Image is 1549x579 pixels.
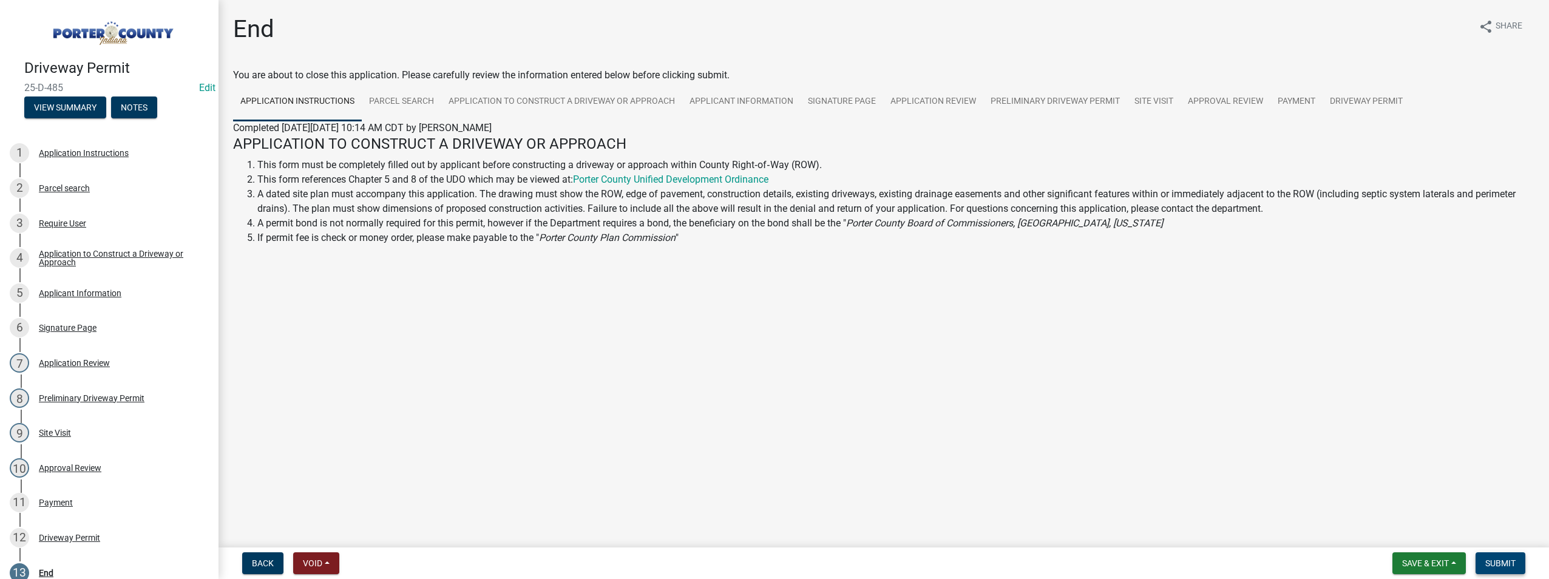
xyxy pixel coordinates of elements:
div: End [39,569,53,577]
a: Porter County Unified Development Ordinance [573,174,768,185]
div: Application Instructions [39,149,129,157]
div: Signature Page [39,323,97,332]
div: 5 [10,283,29,303]
button: Save & Exit [1392,552,1466,574]
a: Approval Review [1181,83,1270,121]
div: 10 [10,458,29,478]
div: Preliminary Driveway Permit [39,394,144,402]
a: Driveway Permit [1323,83,1410,121]
button: Void [293,552,339,574]
div: 1 [10,143,29,163]
div: 6 [10,318,29,337]
a: Application Review [883,83,983,121]
div: Payment [39,498,73,507]
div: Require User [39,219,86,228]
div: Applicant Information [39,289,121,297]
li: This form must be completely filled out by applicant before constructing a driveway or approach w... [257,158,1534,172]
span: 25-D-485 [24,82,194,93]
a: Payment [1270,83,1323,121]
h4: APPLICATION TO CONSTRUCT A DRIVEWAY OR APPROACH [233,135,1534,153]
button: Submit [1476,552,1525,574]
div: Driveway Permit [39,533,100,542]
a: Parcel search [362,83,441,121]
img: Porter County, Indiana [24,13,199,47]
div: 2 [10,178,29,198]
i: Porter County Plan Commission [539,232,676,243]
span: Submit [1485,558,1516,568]
a: Site Visit [1127,83,1181,121]
span: Back [252,558,274,568]
h4: Driveway Permit [24,59,209,77]
a: Application Instructions [233,83,362,121]
div: 3 [10,214,29,233]
li: This form references Chapter 5 and 8 of the UDO which may be viewed at: [257,172,1534,187]
span: Completed [DATE][DATE] 10:14 AM CDT by [PERSON_NAME] [233,122,492,134]
button: Notes [111,96,157,118]
div: 12 [10,528,29,547]
div: Site Visit [39,428,71,437]
a: Applicant Information [682,83,801,121]
span: Share [1496,19,1522,34]
div: 8 [10,388,29,408]
div: Approval Review [39,464,101,472]
div: 11 [10,493,29,512]
button: shareShare [1469,15,1532,38]
a: Application to Construct a Driveway or Approach [441,83,682,121]
button: View Summary [24,96,106,118]
h1: End [233,15,274,44]
wm-modal-confirm: Summary [24,103,106,113]
i: Porter County Board of Commissioners, [GEOGRAPHIC_DATA], [US_STATE] [846,217,1163,229]
span: Void [303,558,322,568]
li: A permit bond is not normally required for this permit, however if the Department requires a bond... [257,216,1534,231]
a: Edit [199,82,215,93]
div: Application Review [39,359,110,367]
wm-modal-confirm: Edit Application Number [199,82,215,93]
div: 4 [10,248,29,268]
div: 7 [10,353,29,373]
div: You are about to close this application. Please carefully review the information entered below be... [233,68,1534,269]
li: If permit fee is check or money order, please make payable to the " " [257,231,1534,245]
a: Signature Page [801,83,883,121]
span: Save & Exit [1402,558,1449,568]
a: Preliminary Driveway Permit [983,83,1127,121]
div: Parcel search [39,184,90,192]
i: share [1479,19,1493,34]
li: A dated site plan must accompany this application. The drawing must show the ROW, edge of pavemen... [257,187,1534,216]
button: Back [242,552,283,574]
div: 9 [10,423,29,442]
wm-modal-confirm: Notes [111,103,157,113]
div: Application to Construct a Driveway or Approach [39,249,199,266]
